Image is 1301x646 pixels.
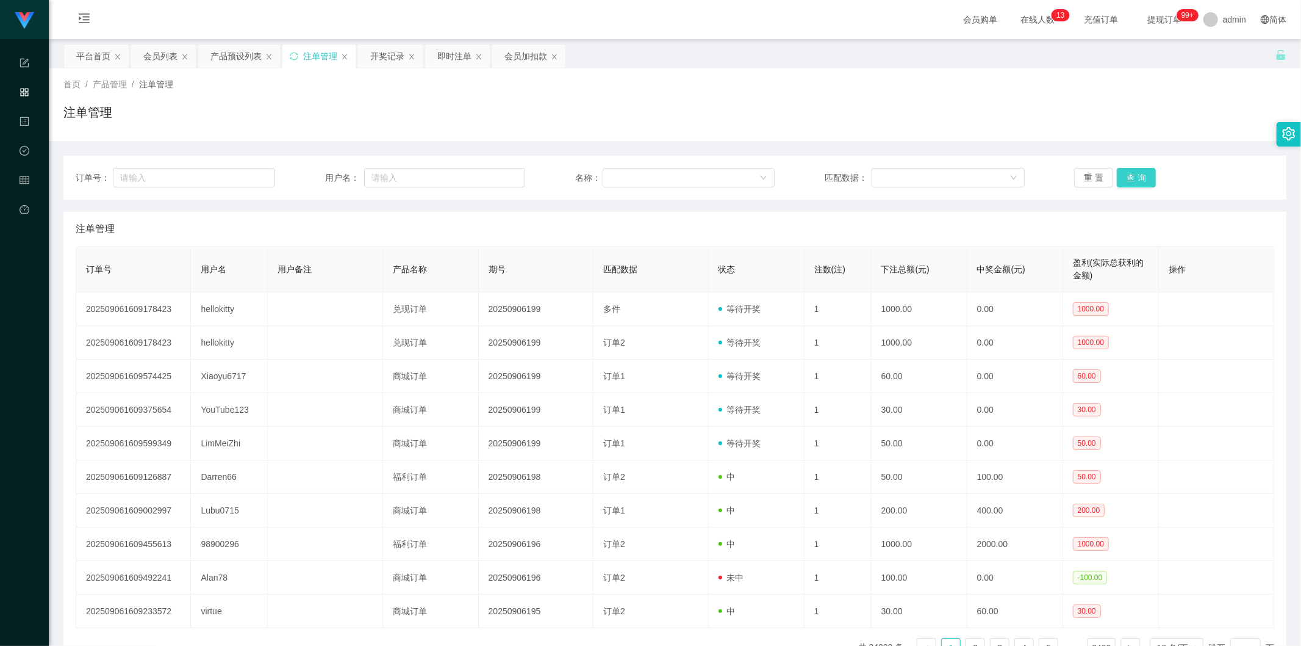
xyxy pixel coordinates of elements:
td: 202509061609492241 [76,561,191,595]
p: 3 [1061,9,1065,21]
span: 订单1 [603,438,625,448]
span: 会员管理 [20,176,29,285]
span: / [85,79,88,89]
i: 图标: check-circle-o [20,140,29,165]
div: 平台首页 [76,45,110,68]
span: 操作 [1169,264,1186,274]
td: 0.00 [967,360,1063,393]
div: 开奖记录 [370,45,404,68]
a: 图标: dashboard平台首页 [20,198,29,321]
td: 0.00 [967,393,1063,427]
span: 200.00 [1073,504,1105,517]
span: 匹配数据 [603,264,637,274]
td: 福利订单 [383,460,479,494]
span: 期号 [489,264,506,274]
i: 图标: table [20,170,29,194]
i: 图标: down [1010,174,1017,183]
td: 兑现订单 [383,292,479,326]
td: 20250906198 [479,494,593,528]
button: 重 置 [1074,168,1113,187]
span: / [132,79,134,89]
span: 等待开奖 [719,338,761,347]
td: 202509061609375654 [76,393,191,427]
p: 1 [1056,9,1061,21]
td: 20250906199 [479,393,593,427]
span: 状态 [719,264,736,274]
td: 商城订单 [383,561,479,595]
span: 多件 [603,304,620,314]
td: 20250906199 [479,326,593,360]
img: logo.9652507e.png [15,12,34,29]
span: 1000.00 [1073,537,1109,551]
td: 1 [805,595,872,628]
span: 等待开奖 [719,438,761,448]
td: LimMeiZhi [191,427,268,460]
td: 98900296 [191,528,268,561]
td: 400.00 [967,494,1063,528]
input: 请输入 [364,168,525,187]
sup: 13 [1052,9,1069,21]
span: 订单1 [603,371,625,381]
td: 1000.00 [872,326,967,360]
span: 注单管理 [76,222,115,236]
span: 订单1 [603,405,625,415]
span: 匹配数据： [825,172,872,184]
td: 1 [805,292,872,326]
td: 1 [805,326,872,360]
td: hellokitty [191,292,268,326]
input: 请输入 [113,168,275,187]
span: 订单号： [76,172,113,184]
span: 数据中心 [20,147,29,255]
span: 订单2 [603,338,625,347]
td: 20250906199 [479,427,593,460]
span: 用户名： [325,172,364,184]
td: 0.00 [967,326,1063,360]
td: 50.00 [872,460,967,494]
span: 用户名 [201,264,226,274]
span: 产品管理 [20,88,29,197]
span: 提现订单 [1141,15,1188,24]
td: 100.00 [967,460,1063,494]
span: 50.00 [1073,470,1101,484]
span: 下注总额(元) [881,264,930,274]
i: 图标: close [341,53,348,60]
span: 30.00 [1073,403,1101,416]
td: 1000.00 [872,528,967,561]
i: 图标: appstore-o [20,82,29,106]
td: 202509061609233572 [76,595,191,628]
td: 0.00 [967,292,1063,326]
td: 202509061609002997 [76,494,191,528]
td: 100.00 [872,561,967,595]
td: 200.00 [872,494,967,528]
div: 会员加扣款 [504,45,547,68]
td: 20250906198 [479,460,593,494]
i: 图标: close [408,53,415,60]
td: 商城订单 [383,494,479,528]
td: 202509061609126887 [76,460,191,494]
i: 图标: form [20,53,29,77]
span: 盈利(实际总获利的金额) [1073,258,1144,280]
td: 兑现订单 [383,326,479,360]
td: Lubu0715 [191,494,268,528]
td: 1 [805,561,872,595]
i: 图标: unlock [1275,49,1286,60]
td: hellokitty [191,326,268,360]
td: 20250906196 [479,528,593,561]
div: 会员列表 [143,45,177,68]
h1: 注单管理 [63,103,112,122]
td: 202509061609178423 [76,326,191,360]
td: 60.00 [967,595,1063,628]
span: 名称： [575,172,603,184]
i: 图标: close [181,53,188,60]
i: 图标: close [551,53,558,60]
span: 订单2 [603,472,625,482]
span: 在线人数 [1014,15,1061,24]
td: 1 [805,460,872,494]
td: virtue [191,595,268,628]
td: 50.00 [872,427,967,460]
td: 1 [805,427,872,460]
td: 1000.00 [872,292,967,326]
td: 1 [805,528,872,561]
button: 查 询 [1117,168,1156,187]
sup: 1110 [1177,9,1199,21]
